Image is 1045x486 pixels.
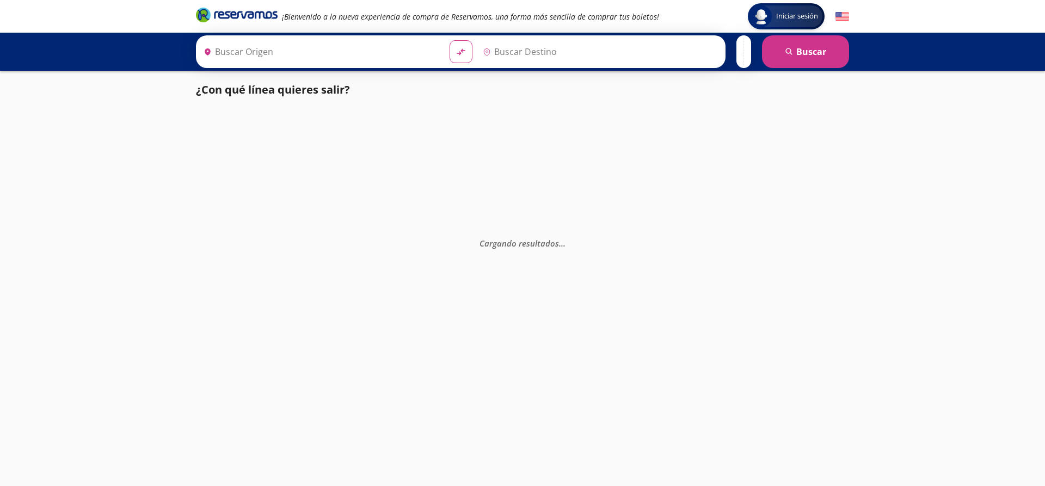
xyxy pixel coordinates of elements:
[480,237,565,248] em: Cargando resultados
[563,237,565,248] span: .
[561,237,563,248] span: .
[559,237,561,248] span: .
[196,7,278,26] a: Brand Logo
[282,11,659,22] em: ¡Bienvenido a la nueva experiencia de compra de Reservamos, una forma más sencilla de comprar tus...
[835,10,849,23] button: English
[199,38,441,65] input: Buscar Origen
[478,38,720,65] input: Buscar Destino
[772,11,822,22] span: Iniciar sesión
[762,35,849,68] button: Buscar
[196,82,350,98] p: ¿Con qué línea quieres salir?
[196,7,278,23] i: Brand Logo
